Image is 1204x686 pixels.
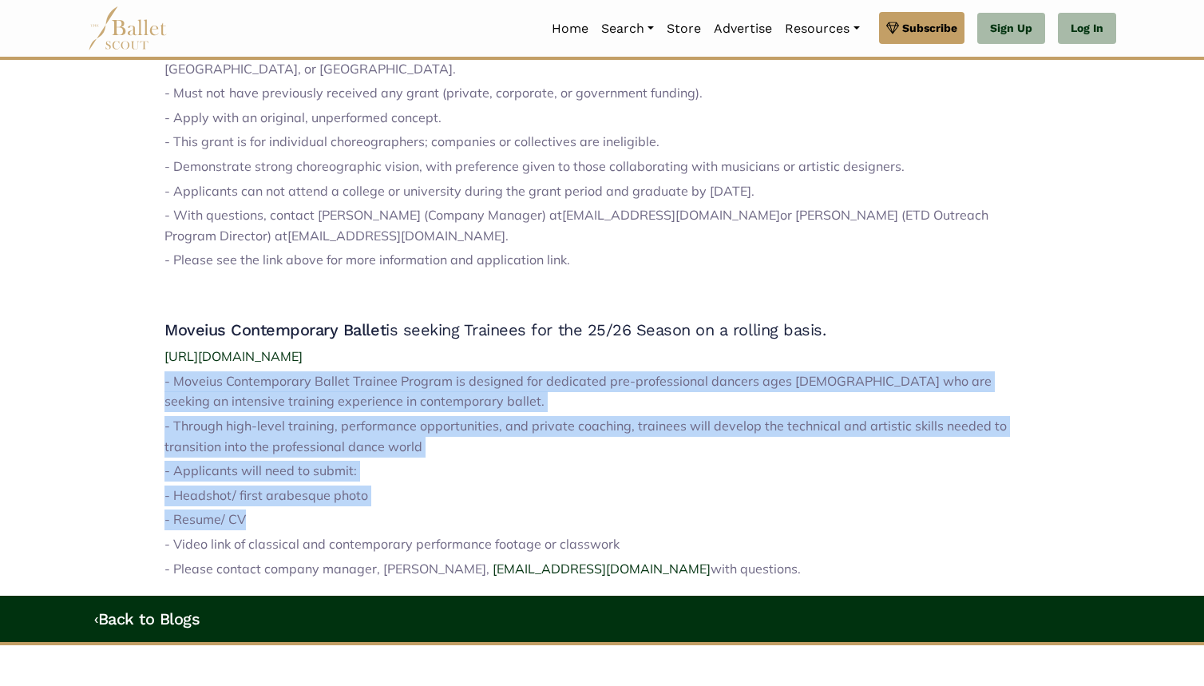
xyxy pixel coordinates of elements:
[164,462,357,478] span: - Applicants will need to submit:
[660,12,707,46] a: Store
[229,85,703,101] span: have previously received any grant (private, corporate, or government funding).
[505,228,509,244] span: .
[164,487,368,503] span: - Headshot/ first arabesque photo
[164,252,570,268] span: - Please see the link above for more information and application link.
[562,207,780,223] span: [EMAIL_ADDRESS][DOMAIN_NAME]
[164,183,754,199] span: - Applicants can not attend a college or university during the grant period and graduate by [DATE].
[778,12,865,46] a: Resources
[164,207,988,244] span: or [PERSON_NAME] (ETD Outreach Program Director) at
[711,561,801,577] span: with questions.
[1058,13,1116,45] a: Log In
[707,12,778,46] a: Advertise
[977,13,1045,45] a: Sign Up
[879,12,964,44] a: Subscribe
[164,373,992,410] span: - Moveius Contemporary Ballet Trainee Program is designed for dedicated pre-professional dancers ...
[164,85,225,101] span: - Must not
[886,19,899,37] img: gem.svg
[493,561,711,577] a: [EMAIL_ADDRESS][DOMAIN_NAME]
[164,348,303,364] a: [URL][DOMAIN_NAME]
[164,158,905,174] span: - Demonstrate strong choreographic vision, with preference given to those collaborating with musi...
[902,19,957,37] span: Subscribe
[164,536,620,552] span: - Video link of classical and contemporary performance footage or classwork
[164,511,246,527] span: - Resume/ CV
[94,609,98,629] code: ‹
[386,320,826,339] span: is seeking Trainees for the 25/26 Season on a rolling basis.
[164,561,489,577] span: - Please contact company manager, [PERSON_NAME],
[164,319,1040,340] h4: Moveius Contemporary Ballet
[287,228,505,244] span: [EMAIL_ADDRESS][DOMAIN_NAME]
[164,109,442,125] span: - Apply with an original, unperformed concept.
[94,609,200,629] a: ‹Back to Blogs
[164,207,562,223] span: - With questions, contact [PERSON_NAME] (Company Manager) at
[164,133,659,149] span: - This grant is for individual choreographers; companies or collectives are ineligible.
[545,12,595,46] a: Home
[595,12,660,46] a: Search
[164,418,1007,454] span: - Through high-level training, performance opportunities, and private coaching, trainees will dev...
[164,40,964,77] span: - Reside in either [GEOGRAPHIC_DATA], [GEOGRAPHIC_DATA], [GEOGRAPHIC_DATA], [GEOGRAPHIC_DATA], [G...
